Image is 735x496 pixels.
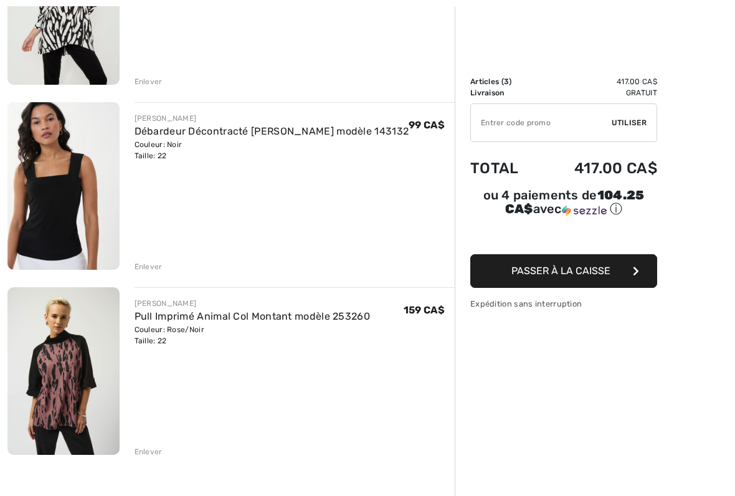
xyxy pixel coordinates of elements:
span: 104.25 CA$ [505,188,645,216]
iframe: PayPal-paypal [470,222,657,250]
img: Sezzle [562,205,607,216]
a: Débardeur Décontracté [PERSON_NAME] modèle 143132 [135,125,409,137]
span: 3 [504,77,509,86]
div: Enlever [135,76,163,87]
td: 417.00 CA$ [539,76,657,87]
td: Livraison [470,87,539,98]
span: Passer à la caisse [511,265,610,277]
td: Total [470,147,539,189]
td: 417.00 CA$ [539,147,657,189]
div: Enlever [135,446,163,457]
td: Articles ( ) [470,76,539,87]
div: Couleur: Rose/Noir Taille: 22 [135,324,371,346]
a: Pull Imprimé Animal Col Montant modèle 253260 [135,310,371,322]
div: Couleur: Noir Taille: 22 [135,139,409,161]
div: ou 4 paiements de avec [470,189,657,217]
div: Expédition sans interruption [470,298,657,310]
div: [PERSON_NAME] [135,113,409,124]
span: Utiliser [612,117,647,128]
button: Passer à la caisse [470,254,657,288]
div: [PERSON_NAME] [135,298,371,309]
img: Pull Imprimé Animal Col Montant modèle 253260 [7,287,120,455]
div: ou 4 paiements de104.25 CA$avecSezzle Cliquez pour en savoir plus sur Sezzle [470,189,657,222]
input: Code promo [471,104,612,141]
span: 99 CA$ [409,119,445,131]
span: 159 CA$ [404,304,445,316]
div: Enlever [135,261,163,272]
img: Débardeur Décontracté Col Carré modèle 143132 [7,102,120,270]
td: Gratuit [539,87,657,98]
